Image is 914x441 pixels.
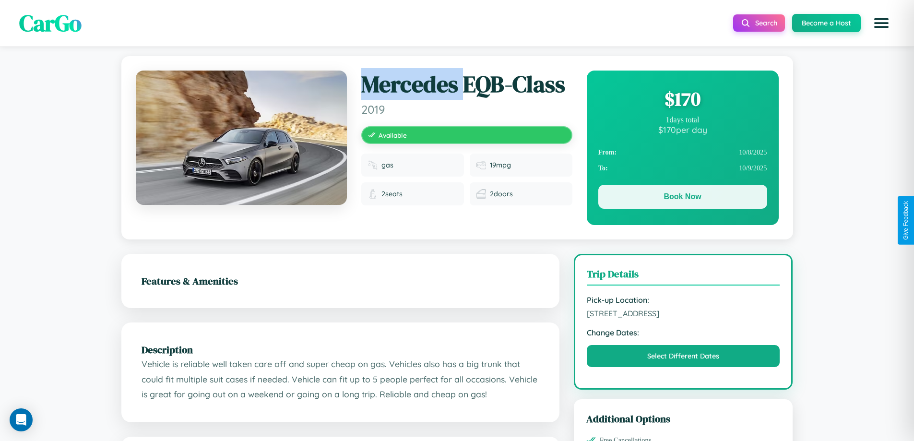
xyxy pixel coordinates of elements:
button: Become a Host [792,14,861,32]
img: Doors [476,189,486,199]
img: Fuel type [368,160,378,170]
button: Open menu [868,10,895,36]
img: Fuel efficiency [476,160,486,170]
div: Give Feedback [902,201,909,240]
div: Open Intercom Messenger [10,408,33,431]
strong: Pick-up Location: [587,295,780,305]
span: 2 seats [381,190,403,198]
span: 2 doors [490,190,513,198]
span: Available [379,131,407,139]
span: CarGo [19,7,82,39]
div: 1 days total [598,116,767,124]
div: 10 / 9 / 2025 [598,160,767,176]
strong: From: [598,148,617,156]
span: 19 mpg [490,161,511,169]
h2: Features & Amenities [142,274,539,288]
div: $ 170 per day [598,124,767,135]
h3: Additional Options [586,412,781,426]
div: $ 170 [598,86,767,112]
span: [STREET_ADDRESS] [587,309,780,318]
img: Mercedes EQB-Class 2019 [136,71,347,205]
button: Book Now [598,185,767,209]
button: Search [733,14,785,32]
span: 2019 [361,102,572,117]
button: Select Different Dates [587,345,780,367]
span: Search [755,19,777,27]
h1: Mercedes EQB-Class [361,71,572,98]
h2: Description [142,343,539,357]
div: 10 / 8 / 2025 [598,144,767,160]
p: Vehicle is reliable well taken care off and super cheap on gas. Vehicles also has a big trunk tha... [142,357,539,402]
strong: To: [598,164,608,172]
span: gas [381,161,393,169]
strong: Change Dates: [587,328,780,337]
img: Seats [368,189,378,199]
h3: Trip Details [587,267,780,286]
